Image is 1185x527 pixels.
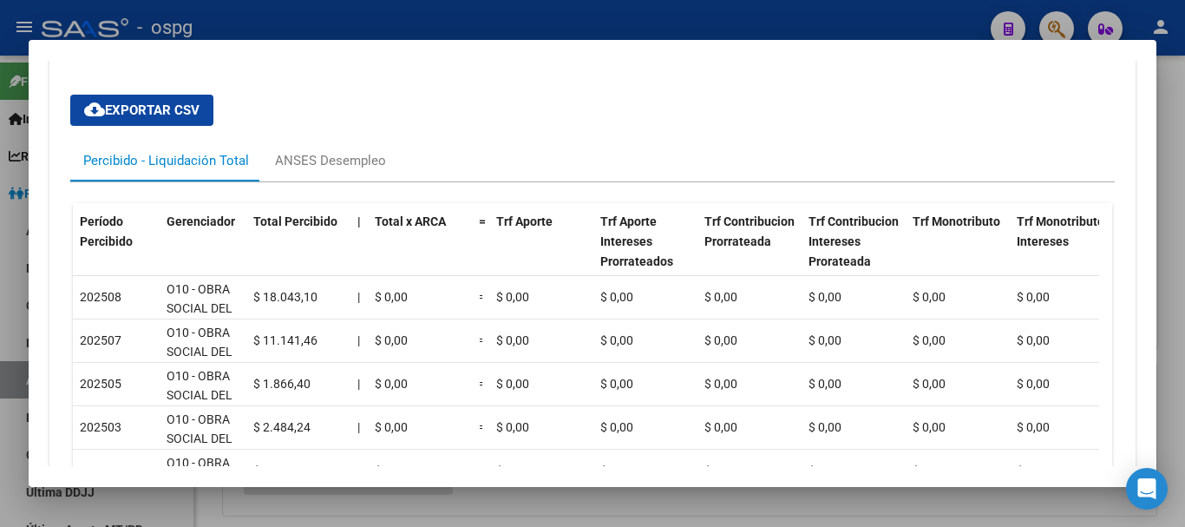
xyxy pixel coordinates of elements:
span: $ 0,00 [496,464,529,478]
span: $ 0,00 [496,377,529,391]
datatable-header-cell: Trf Aporte [489,203,593,300]
div: ANSES Desempleo [275,151,386,170]
span: Trf Contribucion Intereses Prorateada [809,214,899,268]
button: Exportar CSV [70,95,213,126]
span: $ 0,00 [809,377,841,391]
span: = [479,464,486,478]
span: Trf Aporte Intereses Prorrateados [600,214,673,268]
span: O10 - OBRA SOCIAL DEL PERSONAL GRAFICO [167,326,232,399]
span: | [357,290,360,304]
span: O10 - OBRA SOCIAL DEL PERSONAL GRAFICO [167,282,232,355]
span: 202507 [80,333,121,347]
span: | [357,464,360,478]
span: $ 0,00 [375,290,408,304]
span: $ 0,00 [809,464,841,478]
span: Total x ARCA [375,214,446,228]
mat-icon: cloud_download [84,99,105,120]
datatable-header-cell: Total x ARCA [368,203,472,300]
span: $ 0,00 [375,333,408,347]
datatable-header-cell: Trf Contribucion Prorrateada [697,203,802,300]
datatable-header-cell: Total Percibido [246,203,350,300]
span: $ 0,00 [1017,333,1050,347]
div: Open Intercom Messenger [1126,468,1168,510]
span: $ 0,00 [496,420,529,434]
span: $ 0,00 [375,377,408,391]
datatable-header-cell: Trf Monotributo Intereses [1010,203,1114,300]
span: $ 0,00 [600,464,633,478]
span: $ 0,00 [496,333,529,347]
span: $ 0,00 [913,333,946,347]
span: $ 0,00 [600,290,633,304]
span: Trf Monotributo Intereses [1017,214,1104,248]
span: $ 0,00 [1017,377,1050,391]
datatable-header-cell: Trf Monotributo [906,203,1010,300]
span: $ 0,00 [809,420,841,434]
span: $ 0,00 [496,290,529,304]
span: $ 0,00 [1017,290,1050,304]
span: 202502 [80,464,121,478]
datatable-header-cell: Trf Contribucion Intereses Prorateada [802,203,906,300]
span: $ 0,00 [913,377,946,391]
span: $ 0,00 [704,290,737,304]
datatable-header-cell: Trf Aporte Intereses Prorrateados [593,203,697,300]
span: = [479,214,486,228]
span: $ 1.866,40 [253,377,311,391]
span: $ 0,00 [704,377,737,391]
span: $ 0,00 [704,333,737,347]
div: Percibido - Liquidación Total [83,151,249,170]
span: Trf Aporte [496,214,553,228]
span: $ 2.484,24 [253,420,311,434]
span: = [479,377,486,391]
span: Exportar CSV [84,102,200,118]
span: Gerenciador [167,214,235,228]
span: $ 0,00 [375,464,408,478]
span: O10 - OBRA SOCIAL DEL PERSONAL GRAFICO [167,412,232,485]
span: $ 0,00 [1017,420,1050,434]
span: 202508 [80,290,121,304]
span: Período Percibido [80,214,133,248]
datatable-header-cell: Período Percibido [73,203,160,300]
datatable-header-cell: = [472,203,489,300]
span: Trf Monotributo [913,214,1000,228]
span: = [479,290,486,304]
span: | [357,333,360,347]
datatable-header-cell: Gerenciador [160,203,246,300]
span: $ 0,00 [375,420,408,434]
span: $ 0,00 [1017,464,1050,478]
span: O10 - OBRA SOCIAL DEL PERSONAL GRAFICO [167,369,232,442]
span: $ 0,00 [809,333,841,347]
span: $ 0,00 [600,420,633,434]
span: $ 0,00 [913,290,946,304]
span: = [479,420,486,434]
span: $ 1.890,43 [253,464,311,478]
span: = [479,333,486,347]
datatable-header-cell: | [350,203,368,300]
span: | [357,420,360,434]
span: 202503 [80,420,121,434]
span: Trf Contribucion Prorrateada [704,214,795,248]
span: | [357,214,361,228]
span: $ 0,00 [600,333,633,347]
span: $ 18.043,10 [253,290,318,304]
span: $ 0,00 [913,420,946,434]
span: $ 0,00 [913,464,946,478]
span: $ 0,00 [809,290,841,304]
span: Total Percibido [253,214,337,228]
span: $ 11.141,46 [253,333,318,347]
span: 202505 [80,377,121,391]
span: $ 0,00 [704,464,737,478]
span: $ 0,00 [600,377,633,391]
span: | [357,377,360,391]
span: $ 0,00 [704,420,737,434]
